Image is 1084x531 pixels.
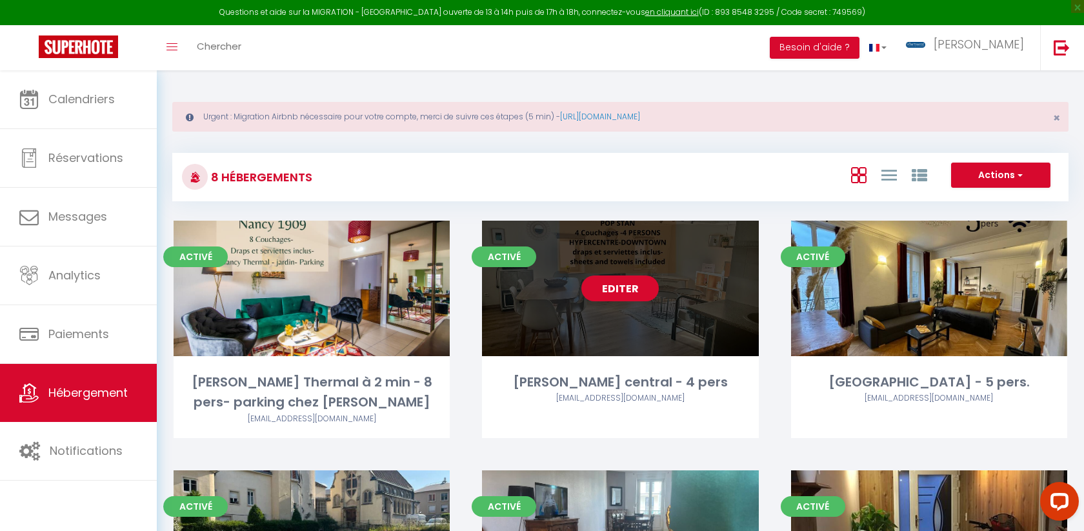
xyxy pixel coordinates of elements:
[163,496,228,517] span: Activé
[934,36,1024,52] span: [PERSON_NAME]
[581,276,659,301] a: Editer
[174,413,450,425] div: Airbnb
[560,111,640,122] a: [URL][DOMAIN_NAME]
[39,35,118,58] img: Super Booking
[48,150,123,166] span: Réservations
[781,496,845,517] span: Activé
[163,246,228,267] span: Activé
[208,163,312,192] h3: 8 Hébergements
[881,164,897,185] a: Vue en Liste
[48,326,109,342] span: Paiements
[1053,112,1060,124] button: Close
[482,372,758,392] div: [PERSON_NAME] central - 4 pers
[896,25,1040,70] a: ... [PERSON_NAME]
[791,372,1067,392] div: [GEOGRAPHIC_DATA] - 5 pers.
[48,267,101,283] span: Analytics
[50,443,123,459] span: Notifications
[48,208,107,225] span: Messages
[273,276,350,301] a: Editer
[645,6,699,17] a: en cliquant ici
[951,163,1050,188] button: Actions
[1054,39,1070,55] img: logout
[48,91,115,107] span: Calendriers
[472,496,536,517] span: Activé
[770,37,859,59] button: Besoin d'aide ?
[791,392,1067,405] div: Airbnb
[48,385,128,401] span: Hébergement
[890,276,968,301] a: Editer
[1030,477,1084,531] iframe: LiveChat chat widget
[472,246,536,267] span: Activé
[1053,110,1060,126] span: ×
[172,102,1069,132] div: Urgent : Migration Airbnb nécessaire pour votre compte, merci de suivre ces étapes (5 min) -
[174,372,450,413] div: [PERSON_NAME] Thermal à 2 min - 8 pers- parking chez [PERSON_NAME]
[781,246,845,267] span: Activé
[906,42,925,48] img: ...
[197,39,241,53] span: Chercher
[482,392,758,405] div: Airbnb
[851,164,867,185] a: Vue en Box
[912,164,927,185] a: Vue par Groupe
[187,25,251,70] a: Chercher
